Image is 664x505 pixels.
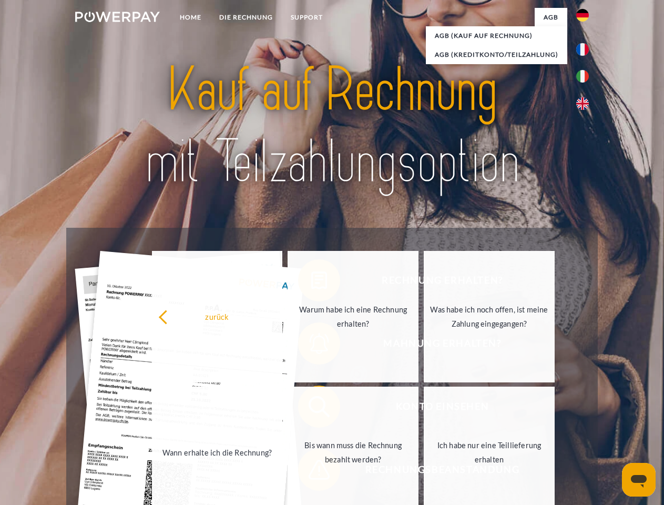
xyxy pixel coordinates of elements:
a: AGB (Kauf auf Rechnung) [426,26,567,45]
a: Was habe ich noch offen, ist meine Zahlung eingegangen? [424,251,555,382]
div: Ich habe nur eine Teillieferung erhalten [430,438,548,467]
a: AGB (Kreditkonto/Teilzahlung) [426,45,567,64]
img: en [576,97,589,110]
div: Wann erhalte ich die Rechnung? [158,445,277,459]
img: it [576,70,589,83]
a: SUPPORT [282,8,332,27]
a: Home [171,8,210,27]
div: Was habe ich noch offen, ist meine Zahlung eingegangen? [430,302,548,331]
img: logo-powerpay-white.svg [75,12,160,22]
div: zurück [158,309,277,324]
a: agb [535,8,567,27]
iframe: Schaltfläche zum Öffnen des Messaging-Fensters [622,463,656,497]
div: Warum habe ich eine Rechnung erhalten? [294,302,412,331]
div: Bis wann muss die Rechnung bezahlt werden? [294,438,412,467]
img: de [576,9,589,22]
img: title-powerpay_de.svg [100,50,564,201]
img: fr [576,43,589,56]
a: DIE RECHNUNG [210,8,282,27]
